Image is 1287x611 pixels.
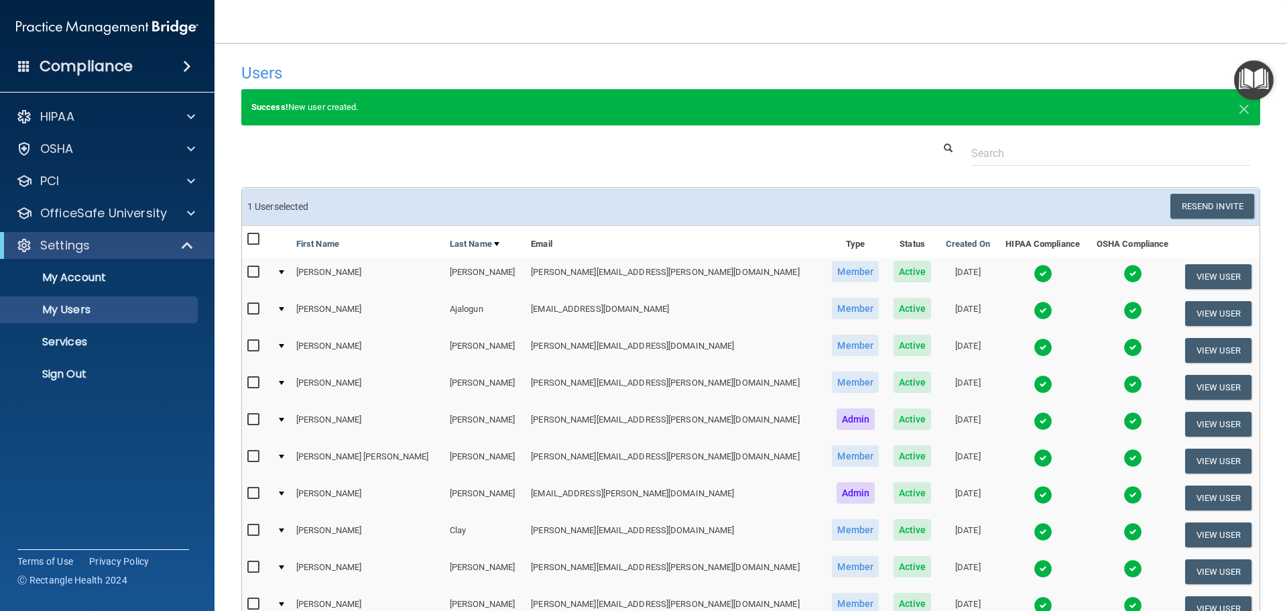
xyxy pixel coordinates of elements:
[1185,264,1251,289] button: View User
[444,553,526,590] td: [PERSON_NAME]
[526,406,824,443] td: [PERSON_NAME][EMAIL_ADDRESS][PERSON_NAME][DOMAIN_NAME]
[938,480,997,516] td: [DATE]
[526,443,824,480] td: [PERSON_NAME][EMAIL_ADDRESS][PERSON_NAME][DOMAIN_NAME]
[1123,486,1142,504] img: tick.e7d51cea.svg
[1034,264,1052,283] img: tick.e7d51cea.svg
[886,226,938,258] th: Status
[1034,486,1052,504] img: tick.e7d51cea.svg
[444,369,526,406] td: [PERSON_NAME]
[247,202,741,212] h6: 1 User selected
[824,226,886,258] th: Type
[1123,338,1142,357] img: tick.e7d51cea.svg
[1234,60,1274,100] button: Open Resource Center
[444,516,526,553] td: Clay
[296,236,339,252] a: First Name
[16,14,198,41] img: PMB logo
[1185,522,1251,547] button: View User
[1170,194,1254,219] button: Resend Invite
[291,258,444,295] td: [PERSON_NAME]
[938,258,997,295] td: [DATE]
[1185,449,1251,474] button: View User
[946,236,990,252] a: Created On
[291,295,444,332] td: [PERSON_NAME]
[1185,375,1251,400] button: View User
[832,261,879,282] span: Member
[17,555,73,568] a: Terms of Use
[938,443,997,480] td: [DATE]
[444,443,526,480] td: [PERSON_NAME]
[1123,522,1142,541] img: tick.e7d51cea.svg
[1123,559,1142,578] img: tick.e7d51cea.svg
[9,335,192,349] p: Services
[997,226,1089,258] th: HIPAA Compliance
[894,445,932,467] span: Active
[291,369,444,406] td: [PERSON_NAME]
[526,369,824,406] td: [PERSON_NAME][EMAIL_ADDRESS][PERSON_NAME][DOMAIN_NAME]
[832,372,879,393] span: Member
[832,445,879,467] span: Member
[1034,449,1052,467] img: tick.e7d51cea.svg
[450,236,499,252] a: Last Name
[1088,226,1176,258] th: OSHA Compliance
[291,480,444,516] td: [PERSON_NAME]
[444,332,526,369] td: [PERSON_NAME]
[16,173,195,189] a: PCI
[526,258,824,295] td: [PERSON_NAME][EMAIL_ADDRESS][PERSON_NAME][DOMAIN_NAME]
[9,271,192,284] p: My Account
[291,332,444,369] td: [PERSON_NAME]
[16,109,195,125] a: HIPAA
[40,237,90,254] p: Settings
[894,556,932,577] span: Active
[291,553,444,590] td: [PERSON_NAME]
[894,335,932,356] span: Active
[1238,99,1250,115] button: Close
[1185,559,1251,584] button: View User
[291,516,444,553] td: [PERSON_NAME]
[1185,338,1251,363] button: View User
[894,372,932,393] span: Active
[9,303,192,317] p: My Users
[526,295,824,332] td: [EMAIL_ADDRESS][DOMAIN_NAME]
[40,141,74,157] p: OSHA
[832,298,879,319] span: Member
[526,226,824,258] th: Email
[526,480,824,516] td: [EMAIL_ADDRESS][PERSON_NAME][DOMAIN_NAME]
[16,237,194,254] a: Settings
[1034,301,1052,320] img: tick.e7d51cea.svg
[291,443,444,480] td: [PERSON_NAME] [PERSON_NAME]
[894,519,932,541] span: Active
[16,205,195,221] a: OfficeSafe University
[938,369,997,406] td: [DATE]
[832,519,879,541] span: Member
[444,258,526,295] td: [PERSON_NAME]
[832,556,879,577] span: Member
[1123,301,1142,320] img: tick.e7d51cea.svg
[971,141,1250,166] input: Search
[1185,486,1251,510] button: View User
[1034,522,1052,541] img: tick.e7d51cea.svg
[89,555,149,568] a: Privacy Policy
[894,408,932,430] span: Active
[526,553,824,590] td: [PERSON_NAME][EMAIL_ADDRESS][PERSON_NAME][DOMAIN_NAME]
[444,406,526,443] td: [PERSON_NAME]
[526,332,824,369] td: [PERSON_NAME][EMAIL_ADDRESS][DOMAIN_NAME]
[938,553,997,590] td: [DATE]
[894,298,932,319] span: Active
[40,205,167,221] p: OfficeSafe University
[1123,412,1142,431] img: tick.e7d51cea.svg
[1123,375,1142,394] img: tick.e7d51cea.svg
[837,482,875,504] span: Admin
[9,368,192,381] p: Sign Out
[938,516,997,553] td: [DATE]
[894,482,932,504] span: Active
[1185,301,1251,326] button: View User
[938,295,997,332] td: [DATE]
[1123,449,1142,467] img: tick.e7d51cea.svg
[40,109,74,125] p: HIPAA
[832,335,879,356] span: Member
[17,573,127,587] span: Ⓒ Rectangle Health 2024
[40,173,59,189] p: PCI
[1238,94,1250,121] span: ×
[40,57,133,76] h4: Compliance
[526,516,824,553] td: [PERSON_NAME][EMAIL_ADDRESS][DOMAIN_NAME]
